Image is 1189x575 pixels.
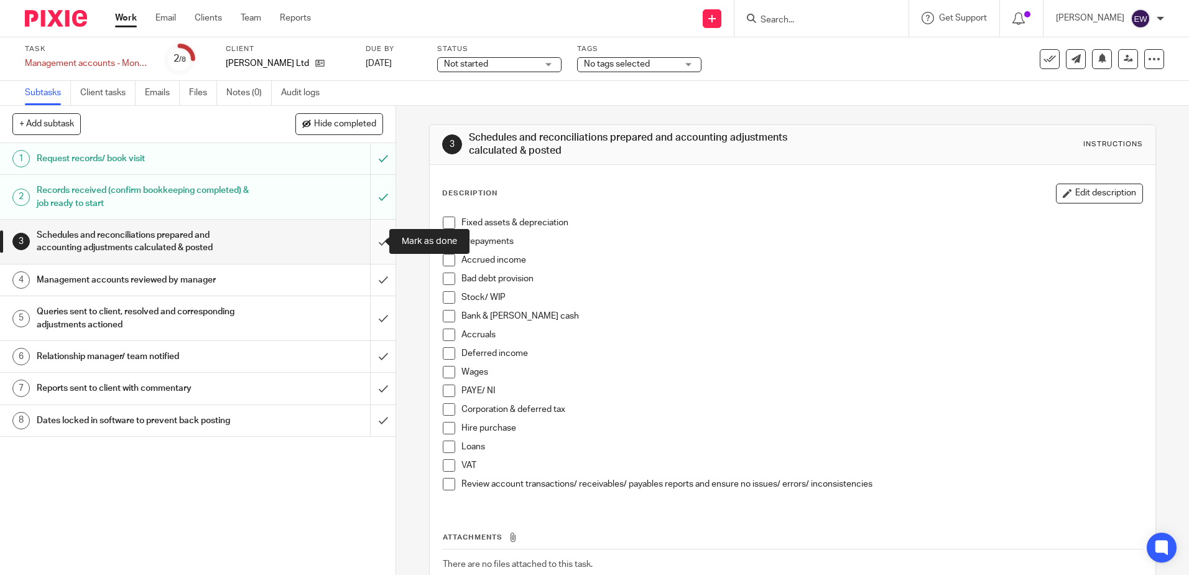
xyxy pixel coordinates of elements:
[241,12,261,24] a: Team
[12,348,30,365] div: 6
[145,81,180,105] a: Emails
[444,60,488,68] span: Not started
[226,44,350,54] label: Client
[443,560,593,569] span: There are no files attached to this task.
[939,14,987,22] span: Get Support
[1083,139,1143,149] div: Instructions
[577,44,701,54] label: Tags
[25,44,149,54] label: Task
[759,15,871,26] input: Search
[461,403,1142,416] p: Corporation & deferred tax
[437,44,562,54] label: Status
[1131,9,1150,29] img: svg%3E
[461,310,1142,322] p: Bank & [PERSON_NAME] cash
[37,226,251,258] h1: Schedules and reconciliations prepared and accounting adjustments calculated & posted
[469,131,819,158] h1: Schedules and reconciliations prepared and accounting adjustments calculated & posted
[25,57,149,70] div: Management accounts - Monthly
[12,380,30,397] div: 7
[25,81,71,105] a: Subtasks
[37,181,251,213] h1: Records received (confirm bookkeeping completed) & job ready to start
[461,422,1142,434] p: Hire purchase
[12,271,30,289] div: 4
[461,254,1142,266] p: Accrued income
[461,217,1142,229] p: Fixed assets & depreciation
[295,113,383,134] button: Hide completed
[195,12,222,24] a: Clients
[12,412,30,429] div: 8
[12,233,30,250] div: 3
[584,60,650,68] span: No tags selected
[189,81,217,105] a: Files
[461,459,1142,472] p: VAT
[37,347,251,366] h1: Relationship manager/ team notified
[12,150,30,167] div: 1
[366,59,392,68] span: [DATE]
[461,478,1142,490] p: Review account transactions/ receivables/ payables reports and ensure no issues/ errors/ inconsis...
[366,44,422,54] label: Due by
[461,385,1142,397] p: PAYE/ NI
[1056,12,1124,24] p: [PERSON_NAME]
[461,329,1142,341] p: Accruals
[461,273,1142,285] p: Bad debt provision
[443,534,502,541] span: Attachments
[1056,184,1143,203] button: Edit description
[37,379,251,398] h1: Reports sent to client with commentary
[226,57,309,70] p: [PERSON_NAME] Ltd
[37,271,251,289] h1: Management accounts reviewed by manager
[461,441,1142,453] p: Loans
[461,235,1142,248] p: Prepayments
[179,56,186,63] small: /8
[280,12,311,24] a: Reports
[37,149,251,168] h1: Request records/ book visit
[12,310,30,327] div: 5
[12,189,30,206] div: 2
[37,411,251,430] h1: Dates locked in software to prevent back posting
[37,302,251,334] h1: Queries sent to client, resolved and corresponding adjustments actioned
[80,81,136,105] a: Client tasks
[281,81,329,105] a: Audit logs
[173,52,186,66] div: 2
[442,189,497,199] p: Description
[461,347,1142,360] p: Deferred income
[461,291,1142,304] p: Stock/ WIP
[226,81,272,105] a: Notes (0)
[115,12,137,24] a: Work
[12,113,81,134] button: + Add subtask
[461,366,1142,378] p: Wages
[155,12,176,24] a: Email
[442,134,462,154] div: 3
[25,10,87,27] img: Pixie
[314,119,376,129] span: Hide completed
